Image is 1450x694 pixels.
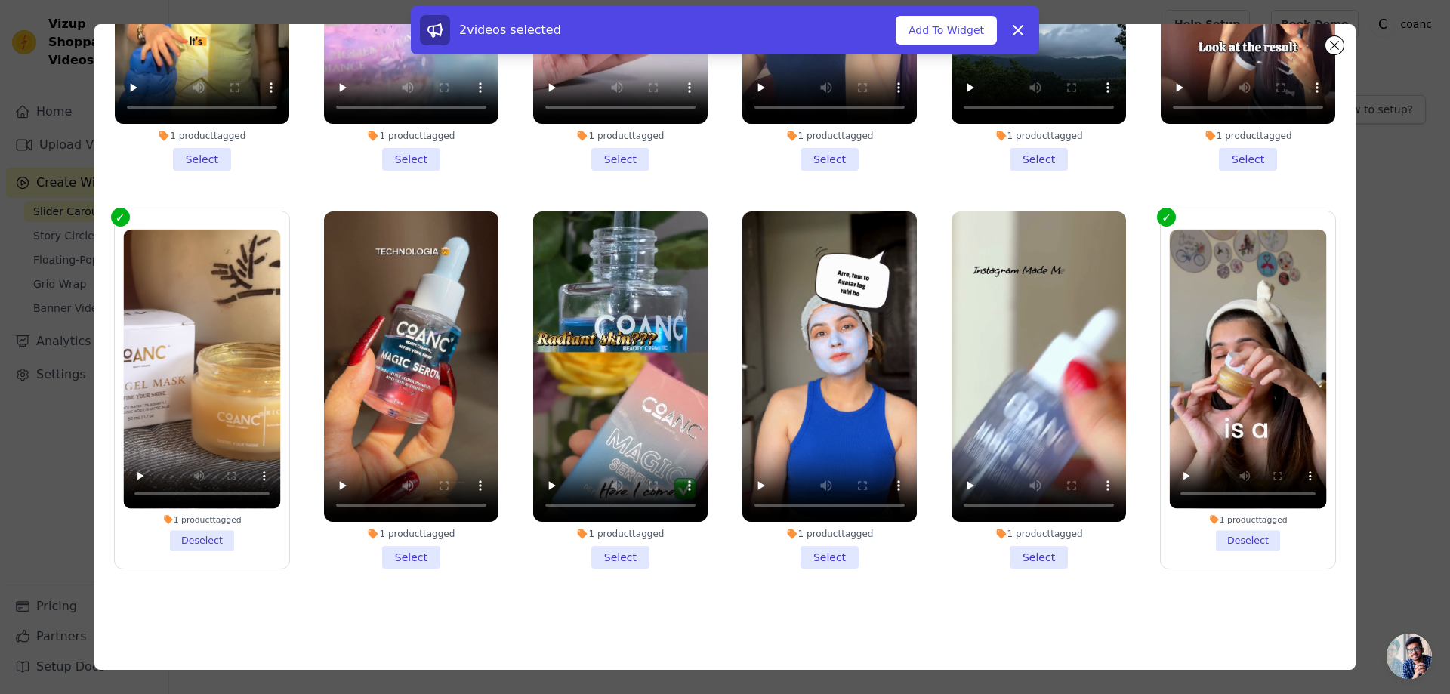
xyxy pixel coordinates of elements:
[459,23,561,37] span: 2 videos selected
[324,528,498,540] div: 1 product tagged
[1170,514,1327,524] div: 1 product tagged
[1161,130,1335,142] div: 1 product tagged
[123,514,280,524] div: 1 product tagged
[324,130,498,142] div: 1 product tagged
[533,130,708,142] div: 1 product tagged
[742,130,917,142] div: 1 product tagged
[742,528,917,540] div: 1 product tagged
[952,130,1126,142] div: 1 product tagged
[896,16,997,45] button: Add To Widget
[1387,634,1432,679] div: Open chat
[115,130,289,142] div: 1 product tagged
[533,528,708,540] div: 1 product tagged
[952,528,1126,540] div: 1 product tagged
